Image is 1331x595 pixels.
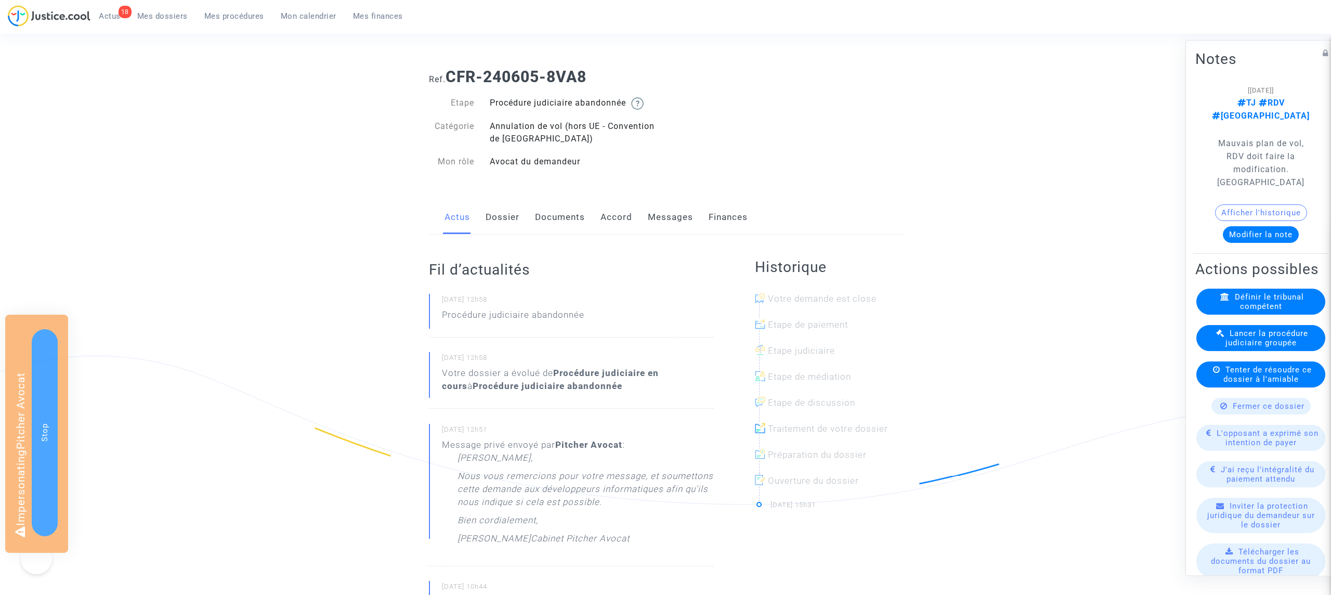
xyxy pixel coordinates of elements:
span: Mes dossiers [137,11,188,21]
a: Messages [648,200,693,235]
b: Procédure judiciaire abandonnée [473,381,622,391]
div: Message privé envoyé par : [442,438,713,550]
iframe: Help Scout Beacon - Open [21,543,52,574]
img: jc-logo.svg [8,5,90,27]
span: Mes finances [353,11,403,21]
span: Télécharger les documents du dossier au format PDF [1211,547,1311,575]
span: Votre demande est close [768,293,877,304]
small: [DATE] 12h58 [442,353,713,367]
p: Cabinet Pitcher Avocat [531,532,630,550]
a: Mes procédures [196,8,272,24]
div: Procédure judiciaire abandonnée [482,97,665,110]
a: Accord [601,200,632,235]
a: Mes dossiers [129,8,196,24]
b: CFR-240605-8VA8 [446,68,586,86]
span: TJ [1237,98,1256,108]
a: Finances [709,200,748,235]
button: Stop [32,329,58,536]
span: Fermer ce dossier [1233,402,1304,411]
h2: Actions possibles [1195,260,1326,278]
span: L'opposant a exprimé son intention de payer [1217,429,1319,447]
p: Procédure judiciaire abandonnée [442,308,584,327]
a: Documents [535,200,585,235]
p: [PERSON_NAME] [458,532,531,550]
h2: Notes [1195,50,1326,68]
div: 18 [119,6,132,18]
span: [[DATE]] [1248,86,1274,94]
h2: Historique [755,258,903,276]
h2: Fil d’actualités [429,261,713,279]
a: Mes finances [345,8,411,24]
div: Catégorie [421,120,482,145]
span: Tenter de résoudre ce dossier à l'amiable [1223,365,1312,384]
p: Nous vous remercions pour votre message, et soumettons cette demande aux développeurs informatiqu... [458,470,713,514]
p: Bien cordialement, [458,514,538,532]
div: Mon rôle [421,156,482,168]
span: Définir le tribunal compétent [1235,292,1304,311]
span: Mon calendrier [281,11,336,21]
a: Dossier [486,200,519,235]
div: Votre dossier a évolué de à [442,367,713,393]
span: RDV [1256,98,1285,108]
span: J'ai reçu l'intégralité du paiement attendu [1221,465,1314,484]
span: Actus [99,11,121,21]
span: [GEOGRAPHIC_DATA] [1212,111,1310,121]
div: Annulation de vol (hors UE - Convention de [GEOGRAPHIC_DATA]) [482,120,665,145]
small: [DATE] 12h58 [442,295,713,308]
div: Impersonating [5,315,68,553]
span: Mes procédures [204,11,264,21]
a: 18Actus [90,8,129,24]
p: Mauvais plan de vol, RDV doit faire la modification. [GEOGRAPHIC_DATA] [1211,137,1311,189]
a: Actus [445,200,470,235]
p: [PERSON_NAME], [458,451,533,470]
b: Pitcher Avocat [555,439,622,450]
button: Modifier la note [1223,226,1299,243]
button: Afficher l'historique [1215,204,1307,221]
div: Avocat du demandeur [482,156,665,168]
span: Ref. [429,74,446,84]
img: help.svg [631,97,644,110]
span: Inviter la protection juridique du demandeur sur le dossier [1207,501,1315,529]
small: [DATE] 12h51 [442,425,713,438]
span: Lancer la procédure judiciaire groupée [1225,329,1309,347]
div: Etape [421,97,482,110]
span: Stop [40,423,49,442]
a: Mon calendrier [272,8,345,24]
